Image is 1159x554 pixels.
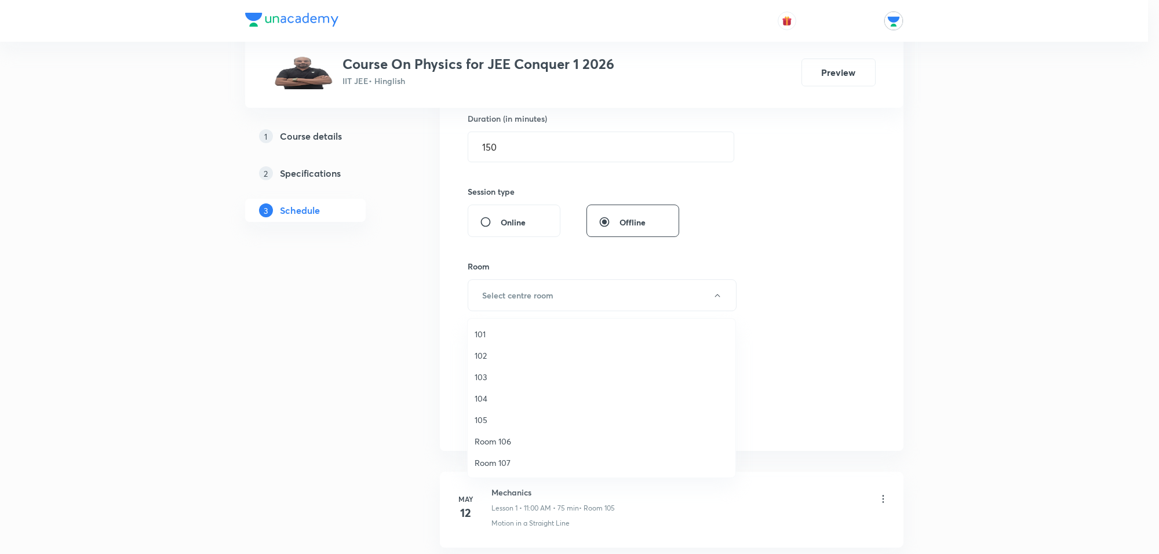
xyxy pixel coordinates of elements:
span: 103 [475,371,728,383]
span: 102 [475,349,728,362]
span: 104 [475,392,728,404]
span: 101 [475,328,728,340]
span: Room 107 [475,457,728,469]
span: 105 [475,414,728,426]
span: Room 106 [475,435,728,447]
